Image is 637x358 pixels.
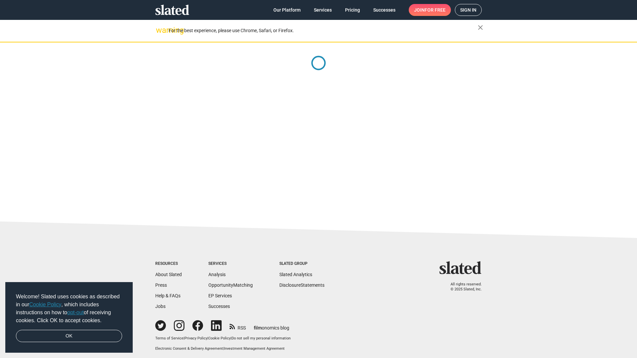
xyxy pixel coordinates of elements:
[29,302,61,307] a: Cookie Policy
[16,330,122,342] a: dismiss cookie message
[208,272,226,277] a: Analysis
[279,282,324,288] a: DisclosureStatements
[208,282,253,288] a: OpportunityMatching
[476,24,484,31] mat-icon: close
[207,336,208,340] span: |
[414,4,446,16] span: Join
[254,325,262,330] span: film
[444,282,482,292] p: All rights reserved. © 2025 Slated, Inc.
[208,336,231,340] a: Cookie Policy
[314,4,332,16] span: Services
[169,26,478,35] div: For the best experience, please use Chrome, Safari, or Firefox.
[279,272,312,277] a: Slated Analytics
[5,282,133,353] div: cookieconsent
[224,346,285,351] a: Investment Management Agreement
[16,293,122,325] span: Welcome! Slated uses cookies as described in our , which includes instructions on how to of recei...
[208,261,253,267] div: Services
[268,4,306,16] a: Our Platform
[208,304,230,309] a: Successes
[223,346,224,351] span: |
[460,4,476,16] span: Sign in
[368,4,401,16] a: Successes
[232,336,291,341] button: Do not sell my personal information
[67,310,84,315] a: opt-out
[373,4,395,16] span: Successes
[183,336,184,340] span: |
[155,293,180,298] a: Help & FAQs
[340,4,365,16] a: Pricing
[155,272,182,277] a: About Slated
[409,4,451,16] a: Joinfor free
[155,336,183,340] a: Terms of Service
[279,261,324,267] div: Slated Group
[345,4,360,16] span: Pricing
[455,4,482,16] a: Sign in
[184,336,207,340] a: Privacy Policy
[273,4,301,16] span: Our Platform
[155,346,223,351] a: Electronic Consent & Delivery Agreement
[155,282,167,288] a: Press
[309,4,337,16] a: Services
[425,4,446,16] span: for free
[155,304,166,309] a: Jobs
[231,336,232,340] span: |
[208,293,232,298] a: EP Services
[156,26,164,34] mat-icon: warning
[254,320,289,331] a: filmonomics blog
[155,261,182,267] div: Resources
[230,321,246,331] a: RSS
